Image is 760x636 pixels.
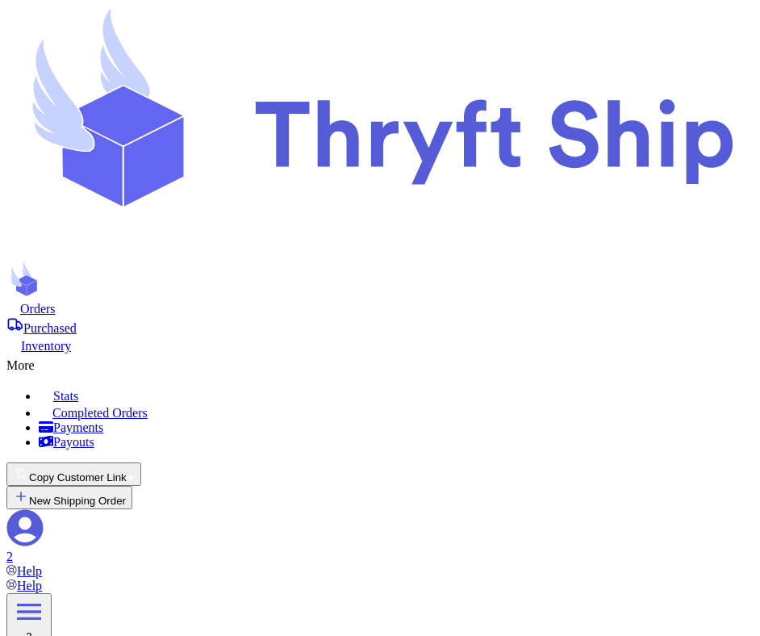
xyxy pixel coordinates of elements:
span: Payouts [53,435,94,449]
a: Inventory [6,336,754,354]
a: Payouts [39,435,754,450]
a: Stats [39,386,754,404]
span: Stats [53,389,78,403]
a: Completed Orders [39,404,754,421]
span: Completed Orders [52,406,148,420]
div: More [6,354,754,373]
a: 2 [6,509,754,564]
a: Payments [39,421,754,435]
span: Purchased [23,321,77,335]
button: New Shipping Order [6,486,132,509]
a: Help [6,564,42,578]
span: Inventory [21,339,71,353]
span: Orders [20,302,56,316]
a: Orders [6,300,754,316]
span: Help [17,579,42,592]
a: Help [6,579,42,592]
a: Purchased [6,316,754,336]
div: 2 [6,550,754,564]
button: Copy Customer Link [6,462,141,486]
span: Help [17,564,42,578]
span: Payments [53,421,103,434]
